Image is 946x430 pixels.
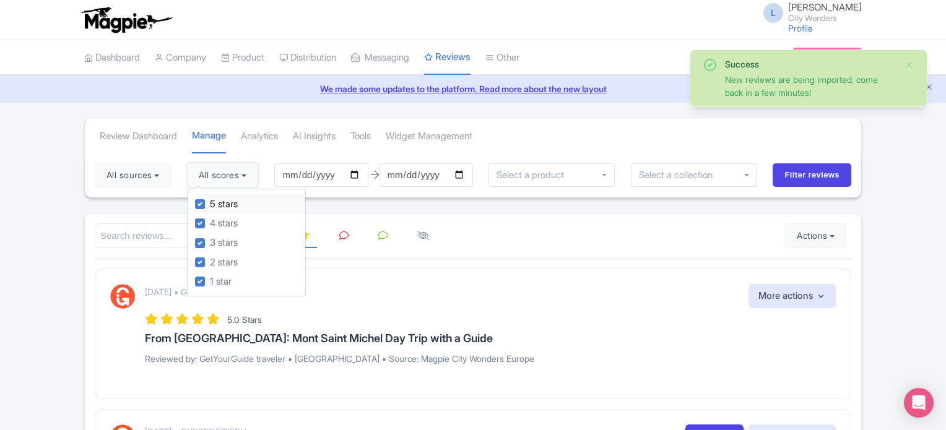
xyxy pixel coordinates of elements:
[100,119,177,153] a: Review Dashboard
[210,275,232,289] label: 1 star
[210,256,238,270] label: 2 stars
[145,332,836,345] h3: From [GEOGRAPHIC_DATA]: Mont Saint Michel Day Trip with a Guide
[763,3,783,23] span: L
[227,314,262,325] span: 5.0 Stars
[110,284,135,309] img: GetYourGuide Logo
[788,23,813,33] a: Profile
[210,236,238,250] label: 3 stars
[725,58,895,71] div: Success
[905,58,914,72] button: Close
[84,41,140,75] a: Dashboard
[792,48,862,66] a: Subscription
[293,119,336,153] a: AI Insights
[639,170,721,181] input: Select a collection
[7,82,939,95] a: We made some updates to the platform. Read more about the new layout
[351,41,409,75] a: Messaging
[187,189,306,297] div: All scores
[145,352,836,365] p: Reviewed by: GetYourGuide traveler • [GEOGRAPHIC_DATA] • Source: Magpie City Wonders Europe
[485,41,519,75] a: Other
[210,197,238,212] label: 5 stars
[350,119,371,153] a: Tools
[187,163,258,187] button: All scores
[78,6,174,33] img: logo-ab69f6fb50320c5b225c76a69d11143b.png
[788,1,862,13] span: [PERSON_NAME]
[904,388,934,418] div: Open Intercom Messenger
[155,41,206,75] a: Company
[210,217,238,231] label: 4 stars
[221,41,264,75] a: Product
[95,223,284,249] input: Search reviews...
[788,14,862,22] small: City Wonders
[95,163,171,187] button: All sources
[192,119,226,154] a: Manage
[773,163,851,187] input: Filter reviews
[756,2,862,22] a: L [PERSON_NAME] City Wonders
[785,223,846,248] button: Actions
[145,285,250,298] p: [DATE] • GYG6H8R39HWX
[241,119,278,153] a: Analytics
[725,73,895,99] div: New reviews are being imported, come back in a few minutes!
[924,81,934,95] button: Close announcement
[497,170,571,181] input: Select a product
[279,41,336,75] a: Distribution
[424,40,471,75] a: Reviews
[386,119,472,153] a: Widget Management
[749,284,836,308] button: More actions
